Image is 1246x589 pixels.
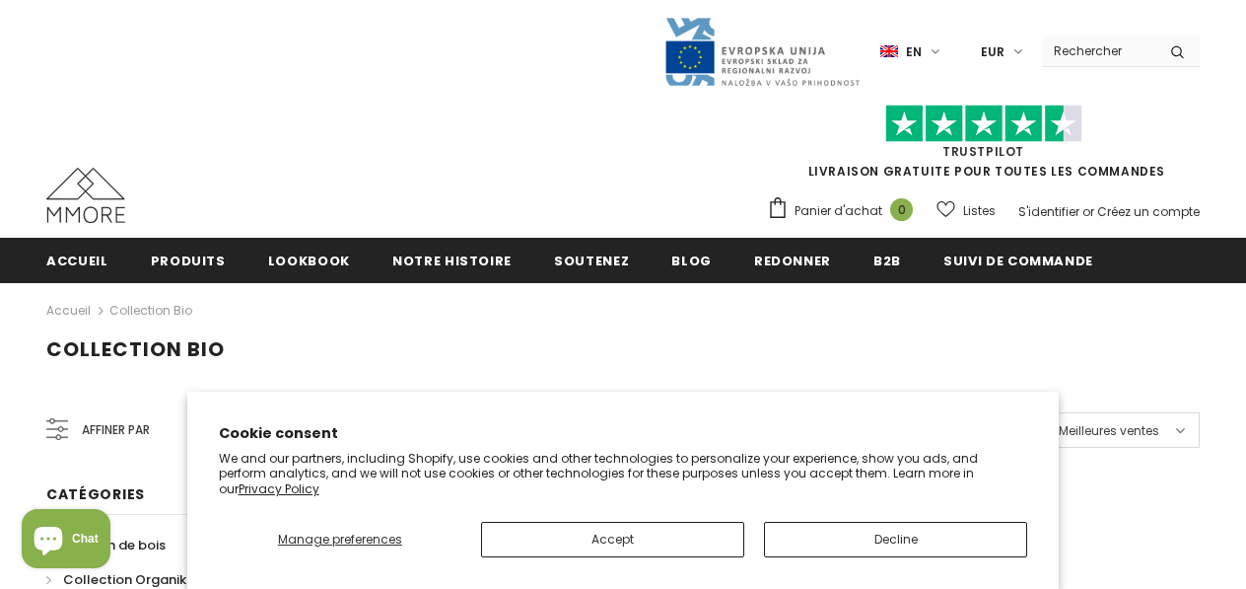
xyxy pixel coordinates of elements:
[46,335,225,363] span: Collection Bio
[873,238,901,282] a: B2B
[151,252,226,270] span: Produits
[392,252,512,270] span: Notre histoire
[554,238,629,282] a: soutenez
[63,570,195,589] span: Collection Organika
[481,522,744,557] button: Accept
[663,42,861,59] a: Javni Razpis
[219,423,1028,444] h2: Cookie consent
[219,522,461,557] button: Manage preferences
[880,43,898,60] img: i-lang-1.png
[885,105,1082,143] img: Faites confiance aux étoiles pilotes
[278,531,402,548] span: Manage preferences
[46,252,108,270] span: Accueil
[671,252,712,270] span: Blog
[268,238,350,282] a: Lookbook
[46,168,125,223] img: Cas MMORE
[767,113,1200,180] span: LIVRAISON GRATUITE POUR TOUTES LES COMMANDES
[82,419,150,441] span: Affiner par
[767,196,923,226] a: Panier d'achat 0
[151,238,226,282] a: Produits
[1097,203,1200,220] a: Créez un compte
[754,252,831,270] span: Redonner
[764,522,1027,557] button: Decline
[936,193,996,228] a: Listes
[1082,203,1094,220] span: or
[943,252,1093,270] span: Suivi de commande
[890,198,913,221] span: 0
[942,143,1024,160] a: TrustPilot
[873,252,901,270] span: B2B
[663,16,861,88] img: Javni Razpis
[392,238,512,282] a: Notre histoire
[1018,203,1079,220] a: S'identifier
[46,238,108,282] a: Accueil
[239,480,319,497] a: Privacy Policy
[46,299,91,323] a: Accueil
[1059,421,1159,441] span: Meilleures ventes
[795,201,882,221] span: Panier d'achat
[671,238,712,282] a: Blog
[219,451,1028,497] p: We and our partners, including Shopify, use cookies and other technologies to personalize your ex...
[906,42,922,62] span: en
[16,509,116,573] inbox-online-store-chat: Shopify online store chat
[963,201,996,221] span: Listes
[943,238,1093,282] a: Suivi de commande
[554,252,629,270] span: soutenez
[268,252,350,270] span: Lookbook
[754,238,831,282] a: Redonner
[981,42,1004,62] span: EUR
[46,484,145,504] span: Catégories
[1042,37,1155,65] input: Search Site
[109,302,192,319] a: Collection Bio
